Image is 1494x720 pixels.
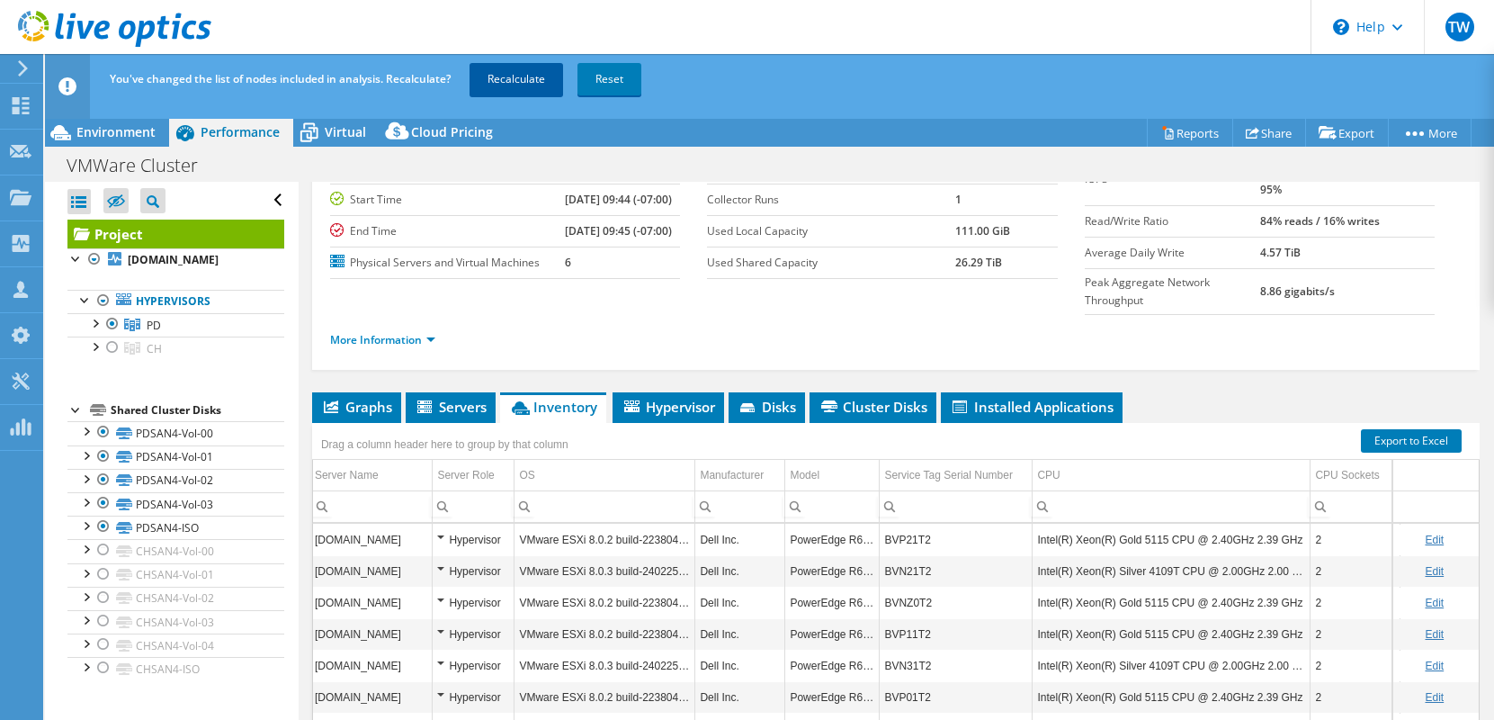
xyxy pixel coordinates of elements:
span: Disks [738,398,796,416]
div: Drag a column header here to group by that column [317,432,573,457]
td: Column Service Tag Serial Number, Filter cell [880,490,1033,522]
td: Server Role Column [433,460,514,491]
a: Export to Excel [1361,429,1462,453]
a: Reset [577,63,641,95]
span: You've changed the list of nodes included in analysis. Recalculate? [110,71,451,86]
a: Hypervisors [67,290,284,313]
a: Export [1305,119,1389,147]
a: Edit [1425,597,1444,609]
span: Virtual [325,123,366,140]
td: Column Model, Value PowerEdge R640 [785,587,880,618]
div: Hypervisor [437,561,509,582]
td: Column Manufacturer, Filter cell [695,490,785,522]
label: Start Time [330,191,565,209]
td: Column CPU, Value Intel(R) Xeon(R) Gold 5115 CPU @ 2.40GHz 2.39 GHz [1033,587,1311,618]
b: [DATE] 09:44 (-07:00) [565,192,672,207]
td: Column Manufacturer, Value Dell Inc. [695,681,785,713]
b: 111.00 GiB [955,223,1010,238]
a: CHSAN4-Vol-01 [67,563,284,587]
td: Manufacturer Column [695,460,785,491]
b: [DATE] 09:45 (-07:00) [565,223,672,238]
div: Hypervisor [437,624,509,645]
div: CPU [1037,464,1060,486]
td: Column Manufacturer, Value Dell Inc. [695,618,785,650]
a: CHSAN4-Vol-04 [67,634,284,657]
a: PDSAN4-Vol-03 [67,492,284,516]
td: Column Manufacturer, Value Dell Inc. [695,587,785,618]
a: Reports [1147,119,1233,147]
td: Column Model, Value PowerEdge R640 [785,555,880,587]
td: Column Server Role, Value Hypervisor [433,681,514,713]
td: Column Server Name, Value chesx03.cvmaster.com [310,681,433,713]
td: Column CPU, Value Intel(R) Xeon(R) Silver 4109T CPU @ 2.00GHz 2.00 GHz [1033,650,1311,681]
td: Column Server Name, Value pdesx03.cvmaster.com [310,587,433,618]
a: PDSAN4-ISO [67,516,284,539]
td: Column Server Name, Value chesx04.cvmaster.com [310,618,433,650]
b: 84% reads / 16% writes [1260,213,1380,229]
td: CPU Column [1033,460,1311,491]
td: Column Server Role, Value Hypervisor [433,618,514,650]
div: Service Tag Serial Number [884,464,1013,486]
td: Column CPU Sockets, Filter cell [1311,490,1400,522]
td: Column CPU Sockets, Value 2 [1311,524,1400,555]
div: CPU Sockets [1315,464,1379,486]
td: Column Service Tag Serial Number, Value BVNZ0T2 [880,587,1033,618]
td: Column CPU Sockets, Value 2 [1311,618,1400,650]
td: Column Manufacturer, Value Dell Inc. [695,650,785,681]
b: [DOMAIN_NAME] [128,252,219,267]
div: Hypervisor [437,687,509,708]
span: Cluster Disks [819,398,927,416]
div: Server Name [315,464,379,486]
a: Edit [1425,628,1444,641]
td: Column Server Name, Filter cell [310,490,433,522]
span: TW [1445,13,1474,41]
a: CH [67,337,284,360]
a: CHSAN4-Vol-02 [67,587,284,610]
div: Shared Cluster Disks [111,400,284,421]
a: Edit [1425,691,1444,704]
label: Average Daily Write [1085,244,1260,262]
b: [GEOGRAPHIC_DATA], 10633 at 95% [1260,160,1421,197]
div: Server Role [437,464,494,486]
div: Hypervisor [437,655,509,677]
td: CPU Sockets Column [1311,460,1400,491]
td: Column Server Name, Value pdesx05.cvmaster.com [310,555,433,587]
a: CHSAN4-Vol-03 [67,610,284,634]
td: Column Manufacturer, Value Dell Inc. [695,524,785,555]
b: 1 [955,192,962,207]
div: Hypervisor [437,592,509,614]
td: Column Server Role, Value Hypervisor [433,555,514,587]
label: Physical Servers and Virtual Machines [330,254,565,272]
td: Column Service Tag Serial Number, Value BVP01T2 [880,681,1033,713]
span: PD [147,318,161,333]
b: 4.57 TiB [1260,245,1301,260]
a: More [1388,119,1472,147]
span: Environment [76,123,156,140]
td: Column CPU, Value Intel(R) Xeon(R) Gold 5115 CPU @ 2.40GHz 2.39 GHz [1033,618,1311,650]
td: Column OS, Value VMware ESXi 8.0.2 build-22380479 [514,524,695,555]
td: Column Server Role, Value Hypervisor [433,524,514,555]
td: Column Service Tag Serial Number, Value BVN21T2 [880,555,1033,587]
td: Column OS, Value VMware ESXi 8.0.3 build-24022510 [514,650,695,681]
div: Model [790,464,819,486]
td: Column OS, Value VMware ESXi 8.0.2 build-22380479 [514,681,695,713]
td: Column OS, Value VMware ESXi 8.0.2 build-22380479 [514,587,695,618]
td: Column CPU, Filter cell [1033,490,1311,522]
a: Project [67,220,284,248]
span: CH [147,341,162,356]
label: Used Local Capacity [707,222,955,240]
td: Server Name Column [310,460,433,491]
td: Column CPU, Value Intel(R) Xeon(R) Gold 5115 CPU @ 2.40GHz 2.39 GHz [1033,681,1311,713]
svg: \n [1333,19,1349,35]
div: Manufacturer [700,464,764,486]
b: 26.29 TiB [955,255,1002,270]
td: Column CPU Sockets, Value 2 [1311,555,1400,587]
td: Column Model, Value PowerEdge R640 [785,681,880,713]
span: Servers [415,398,487,416]
b: 8.86 gigabits/s [1260,283,1335,299]
td: Column CPU, Value Intel(R) Xeon(R) Gold 5115 CPU @ 2.40GHz 2.39 GHz [1033,524,1311,555]
a: PDSAN4-Vol-02 [67,469,284,492]
td: Column Server Name, Value chesx05.cvmaster.com [310,650,433,681]
a: CHSAN4-Vol-00 [67,539,284,562]
a: CHSAN4-ISO [67,657,284,680]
